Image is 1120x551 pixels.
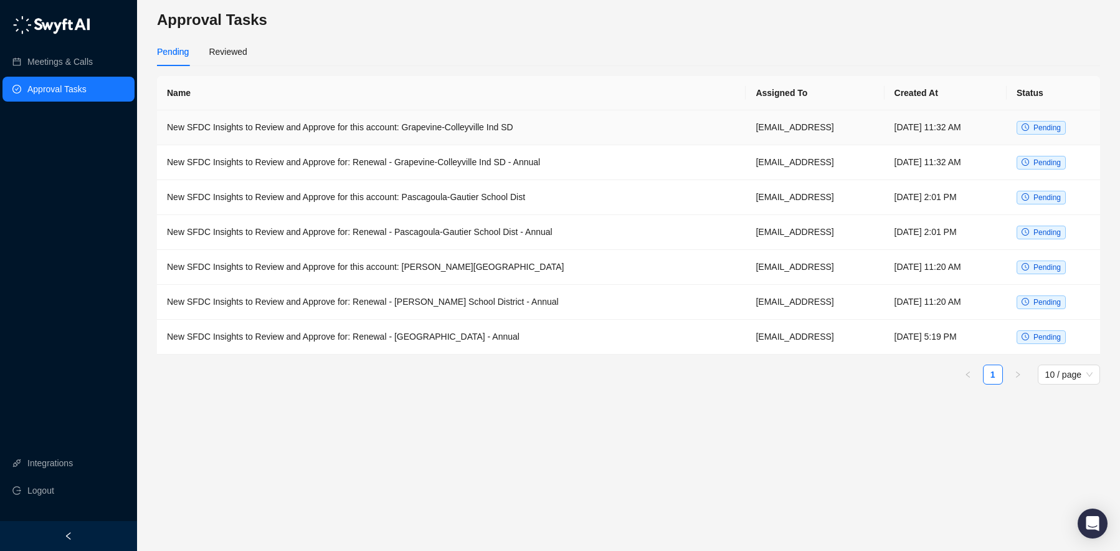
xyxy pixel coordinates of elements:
th: Status [1007,76,1100,110]
a: Approval Tasks [27,77,87,102]
td: [DATE] 11:32 AM [885,110,1007,145]
span: logout [12,486,21,495]
span: clock-circle [1022,263,1029,271]
a: Integrations [27,451,73,476]
td: [EMAIL_ADDRESS] [746,215,884,250]
th: Assigned To [746,76,884,110]
div: Open Intercom Messenger [1078,509,1108,539]
li: Next Page [1008,365,1028,385]
span: 10 / page [1045,365,1093,384]
a: 1 [984,365,1002,384]
td: [DATE] 11:20 AM [885,285,1007,320]
td: [EMAIL_ADDRESS] [746,285,884,320]
div: Pending [157,45,189,59]
td: [DATE] 2:01 PM [885,215,1007,250]
span: Pending [1033,228,1061,237]
span: Pending [1033,158,1061,167]
button: left [958,365,978,385]
span: Pending [1033,123,1061,132]
td: New SFDC Insights to Review and Approve for: Renewal - Grapevine-Colleyville Ind SD - Annual [157,145,746,180]
div: Reviewed [209,45,247,59]
td: New SFDC Insights to Review and Approve for this account: Grapevine-Colleyville Ind SD [157,110,746,145]
img: logo-05li4sbe.png [12,16,90,34]
td: New SFDC Insights to Review and Approve for this account: Pascagoula-Gautier School Dist [157,180,746,215]
span: clock-circle [1022,333,1029,340]
span: left [64,532,73,540]
td: [DATE] 2:01 PM [885,180,1007,215]
td: [EMAIL_ADDRESS] [746,250,884,285]
li: 1 [983,365,1003,385]
th: Created At [885,76,1007,110]
span: right [1014,371,1022,378]
span: left [964,371,972,378]
div: Page Size [1038,365,1100,385]
td: [DATE] 11:32 AM [885,145,1007,180]
span: clock-circle [1022,193,1029,201]
td: New SFDC Insights to Review and Approve for this account: [PERSON_NAME][GEOGRAPHIC_DATA] [157,250,746,285]
span: Pending [1033,298,1061,307]
td: New SFDC Insights to Review and Approve for: Renewal - Pascagoula-Gautier School Dist - Annual [157,215,746,250]
td: [EMAIL_ADDRESS] [746,110,884,145]
td: New SFDC Insights to Review and Approve for: Renewal - [GEOGRAPHIC_DATA] - Annual [157,320,746,355]
span: Logout [27,478,54,503]
td: [EMAIL_ADDRESS] [746,180,884,215]
td: [EMAIL_ADDRESS] [746,145,884,180]
span: clock-circle [1022,228,1029,236]
span: clock-circle [1022,298,1029,305]
span: clock-circle [1022,123,1029,131]
td: [EMAIL_ADDRESS] [746,320,884,355]
th: Name [157,76,746,110]
td: [DATE] 11:20 AM [885,250,1007,285]
td: New SFDC Insights to Review and Approve for: Renewal - [PERSON_NAME] School District - Annual [157,285,746,320]
span: Pending [1033,263,1061,272]
td: [DATE] 5:19 PM [885,320,1007,355]
li: Previous Page [958,365,978,385]
span: Pending [1033,193,1061,202]
a: Meetings & Calls [27,49,93,74]
button: right [1008,365,1028,385]
span: clock-circle [1022,158,1029,166]
h3: Approval Tasks [157,10,1100,30]
span: Pending [1033,333,1061,342]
